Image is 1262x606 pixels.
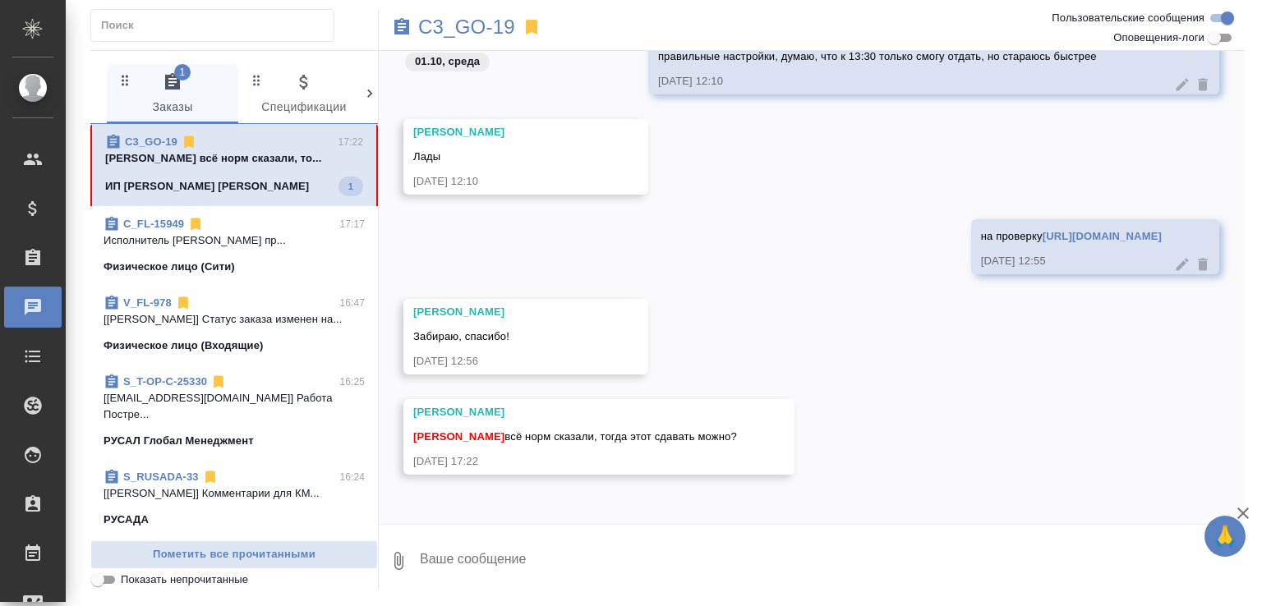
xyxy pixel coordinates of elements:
p: 17:22 [338,134,363,150]
span: на проверку [981,230,1162,242]
span: Спецификации [248,72,360,117]
p: 17:17 [339,216,365,232]
div: [PERSON_NAME] [413,304,591,320]
p: РУСАЛ Глобал Менеджмент [104,433,254,449]
div: V_FL-97816:47[[PERSON_NAME]] Статус заказа изменен на...Физическое лицо (Входящие) [90,285,378,364]
div: [PERSON_NAME] [413,404,737,420]
span: Забираю, спасибо! [413,330,509,342]
svg: Отписаться [210,374,227,390]
svg: Зажми и перетащи, чтобы поменять порядок вкладок [249,72,265,88]
svg: Отписаться [187,216,204,232]
div: [PERSON_NAME] [413,124,591,140]
span: Пометить все прочитанными [99,545,369,564]
svg: Отписаться [181,134,197,150]
span: Показать непрочитанные [121,572,248,588]
a: C3_GO-19 [418,19,515,35]
svg: Отписаться [202,469,219,485]
div: C3_GO-1917:22[PERSON_NAME] всё норм сказали, то...ИП [PERSON_NAME] [PERSON_NAME]1 [90,124,378,206]
span: Лады [413,150,440,163]
button: 🙏 [1204,516,1246,557]
svg: Отписаться [175,295,191,311]
input: Поиск [101,14,334,37]
div: C_FL-1594917:17Исполнитель [PERSON_NAME] пр...Физическое лицо (Сити) [90,206,378,285]
a: C_FL-15949 [123,218,184,230]
div: [DATE] 17:22 [413,453,737,470]
div: S_T-OP-C-2533016:25[[EMAIL_ADDRESS][DOMAIN_NAME]] Работа Постре...РУСАЛ Глобал Менеджмент [90,364,378,459]
div: [DATE] 12:56 [413,353,591,370]
p: 16:25 [339,374,365,390]
span: Заказы [117,72,228,117]
p: 16:24 [339,469,365,485]
div: S_RUSADA-3316:24[[PERSON_NAME]] Комментарии для КМ...РУСАДА [90,459,378,538]
span: Пользовательские сообщения [1052,10,1204,26]
span: всё норм сказали, тогда этот сдавать можно? [413,430,737,443]
div: [DATE] 12:55 [981,253,1162,269]
a: S_T-OP-C-25330 [123,375,207,388]
p: [PERSON_NAME] всё норм сказали, то... [105,150,363,167]
p: [[PERSON_NAME]] Статус заказа изменен на... [104,311,365,328]
p: РУСАДА [104,512,149,528]
div: [DATE] 12:10 [413,173,591,190]
a: S_RUSADA-33 [123,471,199,483]
p: Физическое лицо (Входящие) [104,337,264,354]
span: Оповещения-логи [1113,30,1204,46]
span: 1 [174,64,191,80]
span: 1 [339,178,363,195]
button: Пометить все прочитанными [90,540,378,569]
p: Исполнитель [PERSON_NAME] пр... [104,232,365,249]
a: C3_GO-19 [125,135,177,148]
span: 🙏 [1211,519,1239,553]
span: [PERSON_NAME] [413,430,504,443]
svg: Зажми и перетащи, чтобы поменять порядок вкладок [117,72,133,88]
div: [DATE] 12:10 [658,73,1162,90]
p: 01.10, среда [415,53,480,70]
p: [[PERSON_NAME]] Комментарии для КМ... [104,485,365,502]
p: 16:47 [339,295,365,311]
a: [URL][DOMAIN_NAME] [1043,230,1162,242]
p: ИП [PERSON_NAME] [PERSON_NAME] [105,178,309,195]
p: [[EMAIL_ADDRESS][DOMAIN_NAME]] Работа Постре... [104,390,365,423]
a: V_FL-978 [123,296,172,309]
p: Физическое лицо (Сити) [104,259,235,275]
